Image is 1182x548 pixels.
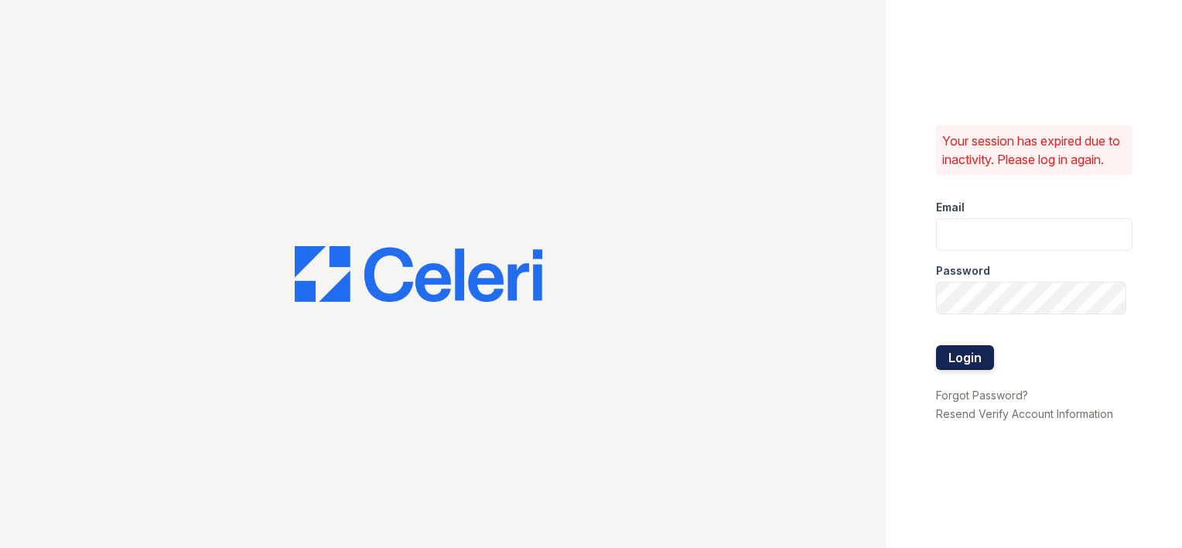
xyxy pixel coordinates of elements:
[936,389,1028,402] a: Forgot Password?
[942,132,1126,169] p: Your session has expired due to inactivity. Please log in again.
[936,263,990,279] label: Password
[936,345,994,370] button: Login
[295,246,542,302] img: CE_Logo_Blue-a8612792a0a2168367f1c8372b55b34899dd931a85d93a1a3d3e32e68fde9ad4.png
[936,200,965,215] label: Email
[936,407,1113,420] a: Resend Verify Account Information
